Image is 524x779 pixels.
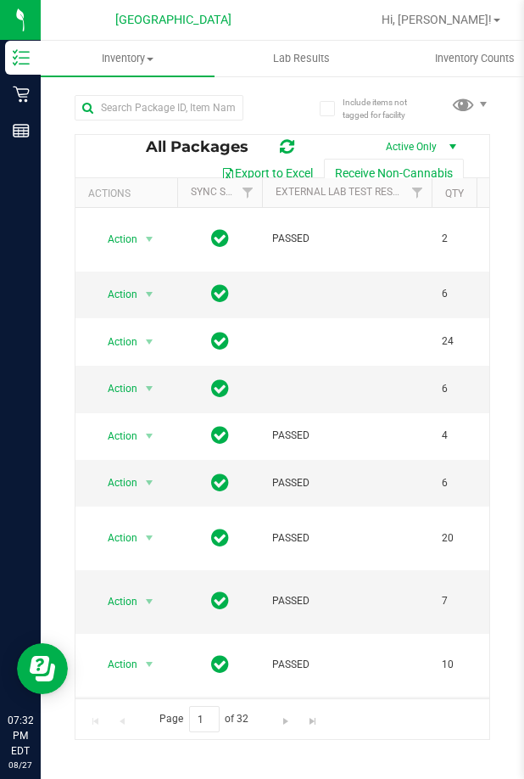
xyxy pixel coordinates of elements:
[300,706,325,729] a: Go to the last page
[442,231,506,247] span: 2
[211,589,229,613] span: In Sync
[272,530,421,546] span: PASSED
[276,186,409,198] a: External Lab Test Result
[274,706,298,729] a: Go to the next page
[139,590,160,614] span: select
[215,41,388,76] a: Lab Results
[146,137,265,156] span: All Packages
[145,706,263,732] span: Page of 32
[442,530,506,546] span: 20
[272,475,421,491] span: PASSED
[92,283,138,306] span: Action
[211,423,229,447] span: In Sync
[139,653,160,676] span: select
[88,188,170,199] div: Actions
[139,227,160,251] span: select
[139,424,160,448] span: select
[272,428,421,444] span: PASSED
[8,713,33,759] p: 07:32 PM EDT
[92,590,138,614] span: Action
[250,51,353,66] span: Lab Results
[189,706,220,732] input: 1
[92,526,138,550] span: Action
[442,333,506,350] span: 24
[210,159,324,188] button: Export to Excel
[139,526,160,550] span: select
[211,329,229,353] span: In Sync
[404,178,432,207] a: Filter
[211,282,229,305] span: In Sync
[442,286,506,302] span: 6
[92,377,138,401] span: Action
[272,593,421,609] span: PASSED
[272,657,421,673] span: PASSED
[41,51,215,66] span: Inventory
[445,188,464,199] a: Qty
[115,13,231,27] span: [GEOGRAPHIC_DATA]
[211,377,229,401] span: In Sync
[92,424,138,448] span: Action
[442,381,506,397] span: 6
[92,653,138,676] span: Action
[139,283,160,306] span: select
[8,759,33,771] p: 08/27
[442,657,506,673] span: 10
[442,428,506,444] span: 4
[13,49,30,66] inline-svg: Inventory
[13,122,30,139] inline-svg: Reports
[211,526,229,550] span: In Sync
[211,227,229,250] span: In Sync
[211,653,229,676] span: In Sync
[211,471,229,495] span: In Sync
[139,377,160,401] span: select
[139,330,160,354] span: select
[92,227,138,251] span: Action
[191,186,256,198] a: Sync Status
[92,330,138,354] span: Action
[234,178,262,207] a: Filter
[324,159,464,188] button: Receive Non-Cannabis
[17,643,68,694] iframe: Resource center
[139,471,160,495] span: select
[442,475,506,491] span: 6
[343,96,427,121] span: Include items not tagged for facility
[382,13,492,26] span: Hi, [PERSON_NAME]!
[442,593,506,609] span: 7
[75,95,243,120] input: Search Package ID, Item Name, SKU, Lot or Part Number...
[272,231,421,247] span: PASSED
[41,41,215,76] a: Inventory
[92,471,138,495] span: Action
[13,86,30,103] inline-svg: Retail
